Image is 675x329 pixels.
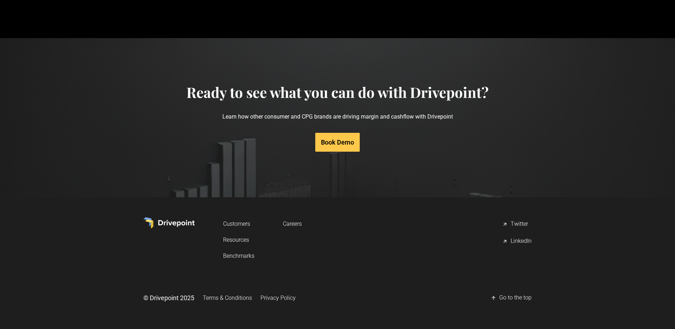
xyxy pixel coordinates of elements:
[283,217,302,230] a: Careers
[502,217,532,231] a: Twitter
[315,133,360,152] a: Book Demo
[223,233,254,246] a: Resources
[186,84,489,101] h4: Ready to see what you can do with Drivepoint?
[491,291,532,305] a: Go to the top
[511,237,532,246] div: LinkedIn
[223,249,254,262] a: Benchmarks
[203,291,252,304] a: Terms & Conditions
[511,220,528,229] div: Twitter
[260,291,296,304] a: Privacy Policy
[502,234,532,249] a: LinkedIn
[186,101,489,132] p: Learn how other consumer and CPG brands are driving margin and cashflow with Drivepoint
[499,294,532,302] div: Go to the top
[223,217,254,230] a: Customers
[143,293,194,302] div: © Drivepoint 2025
